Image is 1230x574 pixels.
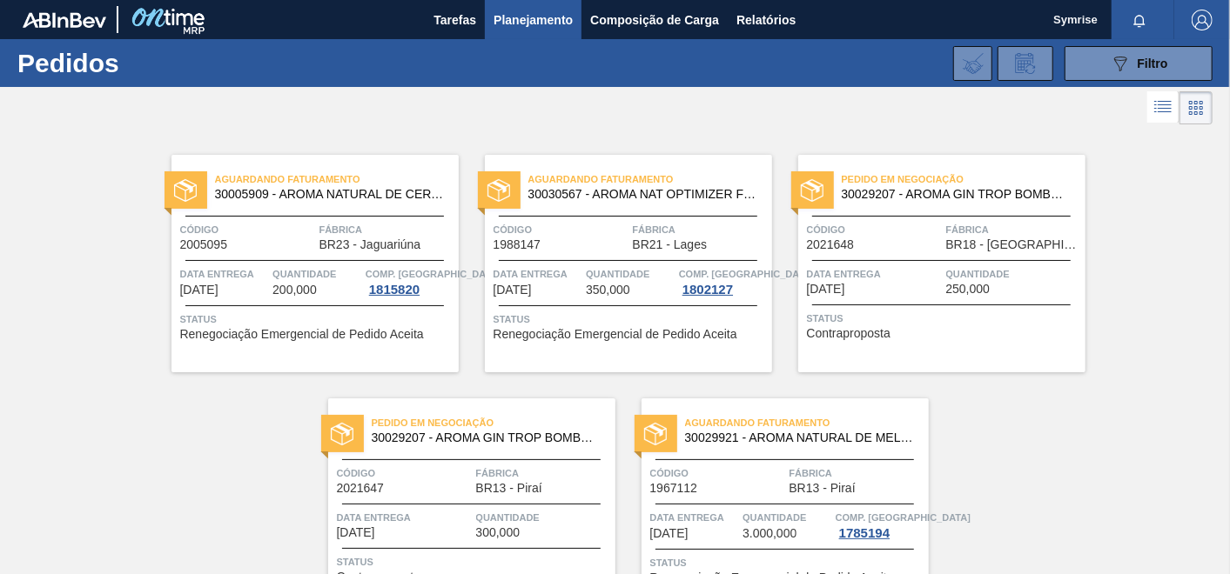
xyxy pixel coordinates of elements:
span: Comp. Carga [366,265,501,283]
span: Data entrega [807,265,942,283]
span: 2021648 [807,238,855,251]
img: status [644,423,667,445]
span: 30029207 - AROMA GIN TROP BOMBONA 25KG [842,188,1072,201]
span: Quantidade [476,509,611,526]
span: Código [807,221,942,238]
span: Fábrica [790,464,924,482]
span: Quantidade [743,509,831,526]
span: 30005909 - AROMA NATURAL DE CERVEJA 330606 [215,188,445,201]
span: 30029921 - AROMA NATURAL DE MELACO GT [685,431,915,444]
span: Pedido em Negociação [842,170,1085,188]
span: Pedido em Negociação [372,414,615,431]
span: Fábrica [476,464,611,482]
a: statusPedido em Negociação30029207 - AROMA GIN TROP BOMBONA 25KGCódigo2021648FábricaBR18 - [GEOGR... [772,155,1085,372]
div: Solicitação de Revisão de Pedidos [998,46,1053,81]
span: Tarefas [434,10,476,30]
span: Contraproposta [807,327,891,340]
span: Status [180,310,454,328]
a: Comp. [GEOGRAPHIC_DATA]1802127 [679,265,768,297]
span: 30029207 - AROMA GIN TROP BOMBONA 25KG [372,431,602,444]
span: Código [494,221,628,238]
span: Renegociação Emergencial de Pedido Aceita [180,328,424,341]
span: Status [650,554,924,571]
img: TNhmsLtSVTkK8tSr43FrP2fwEKptu5GPRR3wAAAABJRU5ErkJggg== [23,12,106,28]
a: statusAguardando Faturamento30030567 - AROMA NAT OPTIMIZER FLAVOR 128837Código1988147FábricaBR21 ... [459,155,772,372]
span: Fábrica [633,221,768,238]
span: Status [807,310,1081,327]
img: status [174,179,197,202]
div: Importar Negociações dos Pedidos [953,46,992,81]
span: Comp. Carga [836,509,971,526]
span: Comp. Carga [679,265,814,283]
span: Aguardando Faturamento [215,170,459,188]
span: Data entrega [650,509,739,526]
span: BR18 - Pernambuco [946,238,1081,251]
span: Status [494,310,768,328]
span: Código [337,464,472,482]
button: Filtro [1065,46,1213,81]
span: Aguardando Faturamento [685,414,929,431]
span: Aguardando Faturamento [528,170,772,188]
span: Planejamento [494,10,573,30]
span: Quantidade [946,265,1081,283]
span: 2021647 [337,482,385,495]
span: 250,000 [946,283,991,296]
span: Renegociação Emergencial de Pedido Aceita [494,328,737,341]
span: Relatórios [736,10,796,30]
div: 1785194 [836,526,893,540]
img: status [801,179,823,202]
span: 2005095 [180,238,228,251]
span: 19/09/2025 [494,284,532,297]
span: Composição de Carga [590,10,719,30]
span: Quantidade [586,265,675,283]
span: 11/10/2025 [650,527,689,540]
span: Quantidade [272,265,361,283]
div: Visão em Lista [1147,91,1180,124]
span: BR13 - Piraí [790,482,856,495]
div: Visão em Cards [1180,91,1213,124]
button: Notificações [1112,8,1167,32]
div: 1802127 [679,283,736,297]
span: 200,000 [272,284,317,297]
span: Data entrega [494,265,582,283]
img: Logout [1192,10,1213,30]
span: Data entrega [180,265,269,283]
span: 1988147 [494,238,541,251]
span: Data entrega [337,509,472,526]
span: 1967112 [650,482,698,495]
span: BR23 - Jaguariúna [319,238,421,251]
img: status [331,423,353,445]
span: 07/10/2025 [337,526,375,539]
a: Comp. [GEOGRAPHIC_DATA]1785194 [836,509,924,540]
span: 07/10/2025 [807,283,845,296]
div: 1815820 [366,283,423,297]
span: 30030567 - AROMA NAT OPTIMIZER FLAVOR 128837 [528,188,758,201]
span: Status [337,553,611,571]
span: Fábrica [319,221,454,238]
span: 17/09/2025 [180,284,218,297]
span: Filtro [1138,57,1168,70]
a: Comp. [GEOGRAPHIC_DATA]1815820 [366,265,454,297]
span: 350,000 [586,284,630,297]
h1: Pedidos [17,53,263,73]
a: statusAguardando Faturamento30005909 - AROMA NATURAL DE CERVEJA 330606Código2005095FábricaBR23 - ... [145,155,459,372]
span: 300,000 [476,526,521,539]
span: Código [650,464,785,482]
span: Fábrica [946,221,1081,238]
span: BR13 - Piraí [476,482,542,495]
img: status [487,179,510,202]
span: 3.000,000 [743,527,796,540]
span: Código [180,221,315,238]
span: BR21 - Lages [633,238,708,251]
